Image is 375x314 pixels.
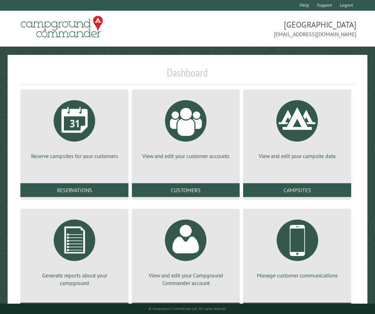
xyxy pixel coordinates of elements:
[20,183,128,197] a: Reservations
[29,95,120,160] a: Reserve campsites for your customers
[19,13,105,40] img: Campground Commander
[140,95,232,160] a: View and edit your customer accounts
[251,95,343,160] a: View and edit your campsite data
[251,214,343,279] a: Manage customer communications
[132,183,240,197] a: Customers
[251,152,343,160] p: View and edit your campsite data
[140,214,232,287] a: View and edit your Campground Commander account
[140,272,232,287] p: View and edit your Campground Commander account
[29,152,120,160] p: Reserve campsites for your customers
[140,152,232,160] p: View and edit your customer accounts
[19,66,356,85] h1: Dashboard
[29,214,120,287] a: Generate reports about your campground
[29,272,120,287] p: Generate reports about your campground
[148,306,227,311] small: © Campground Commander LLC. All rights reserved.
[251,272,343,279] p: Manage customer communications
[187,19,356,38] span: [GEOGRAPHIC_DATA] [EMAIL_ADDRESS][DOMAIN_NAME]
[243,183,351,197] a: Campsites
